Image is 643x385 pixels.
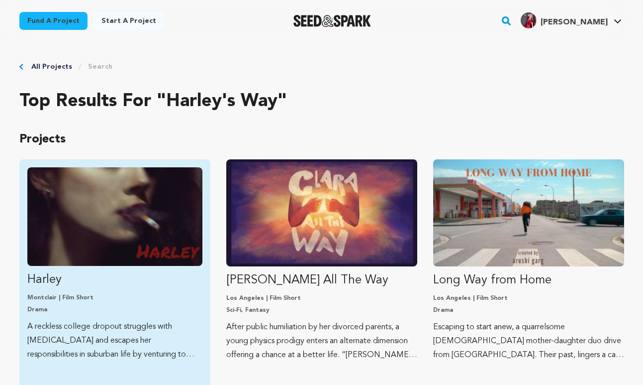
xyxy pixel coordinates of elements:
[293,15,371,27] a: Seed&Spark Homepage
[27,272,202,288] p: Harley
[226,294,417,302] p: Los Angeles | Film Short
[27,320,202,362] p: A reckless college dropout struggles with [MEDICAL_DATA] and escapes her responsibilities in subu...
[27,294,202,302] p: Montclair | Film Short
[226,320,417,362] p: After public humiliation by her divorced parents, a young physics prodigy enters an alternate dim...
[519,10,624,28] a: Dawn C.'s Profile
[31,62,72,72] a: All Projects
[433,272,624,288] p: Long Way from Home
[541,18,608,26] span: [PERSON_NAME]
[521,12,608,28] div: Dawn C.'s Profile
[19,131,624,147] p: Projects
[433,294,624,302] p: Los Angeles | Film Short
[293,15,371,27] img: Seed&Spark Logo Dark Mode
[521,12,537,28] img: 5989dd6bb4f16bb4.jpg
[19,62,624,72] div: Breadcrumb
[433,159,624,362] a: Fund Long Way from Home
[433,306,624,314] p: Drama
[93,12,164,30] a: Start a project
[19,92,624,112] h2: Top results for "harley's way"
[226,159,417,362] a: Fund Clara All The Way
[519,10,624,31] span: Dawn C.'s Profile
[27,167,202,362] a: Fund Harley
[226,272,417,288] p: [PERSON_NAME] All The Way
[27,306,202,314] p: Drama
[433,320,624,362] p: Escaping to start anew, a quarrelsome [DEMOGRAPHIC_DATA] mother-daughter duo drive from [GEOGRAPH...
[19,12,88,30] a: Fund a project
[88,62,112,72] a: Search
[226,306,417,314] p: Sci-Fi, Fantasy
